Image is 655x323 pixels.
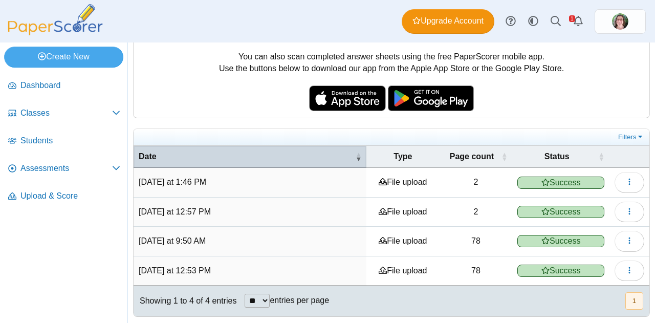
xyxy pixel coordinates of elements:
[20,80,120,91] span: Dashboard
[309,85,386,111] img: apple-store-badge.svg
[517,151,596,162] span: Status
[501,152,507,162] span: Page count : Activate to sort
[139,151,353,162] span: Date
[402,9,494,34] a: Upgrade Account
[139,178,206,186] time: Oct 10, 2025 at 1:46 PM
[4,4,106,35] img: PaperScorer
[4,129,124,154] a: Students
[517,177,604,189] span: Success
[4,74,124,98] a: Dashboard
[388,85,474,111] img: google-play-badge.png
[439,168,512,197] td: 2
[595,9,646,34] a: ps.jIrQeq6sXhOn61F0
[355,152,361,162] span: Date : Activate to remove sorting
[444,151,499,162] span: Page count
[4,184,124,209] a: Upload & Score
[612,13,628,30] span: Brooke Kelly
[567,10,589,33] a: Alerts
[439,256,512,286] td: 78
[624,292,643,309] nav: pagination
[20,190,120,202] span: Upload & Score
[612,13,628,30] img: ps.jIrQeq6sXhOn61F0
[517,206,604,218] span: Success
[625,292,643,309] button: 1
[4,47,123,67] a: Create New
[366,168,439,197] td: File upload
[20,135,120,146] span: Students
[439,227,512,256] td: 78
[616,132,647,142] a: Filters
[366,256,439,286] td: File upload
[439,198,512,227] td: 2
[139,266,211,275] time: Oct 8, 2025 at 12:53 PM
[412,15,484,27] span: Upgrade Account
[366,198,439,227] td: File upload
[4,157,124,181] a: Assessments
[4,28,106,37] a: PaperScorer
[20,163,112,174] span: Assessments
[366,227,439,256] td: File upload
[139,207,211,216] time: Oct 10, 2025 at 12:57 PM
[598,152,604,162] span: Status : Activate to sort
[372,151,434,162] span: Type
[517,235,604,247] span: Success
[4,101,124,126] a: Classes
[139,236,206,245] time: Oct 10, 2025 at 9:50 AM
[134,286,236,316] div: Showing 1 to 4 of 4 entries
[270,296,329,305] label: entries per page
[20,107,112,119] span: Classes
[517,265,604,277] span: Success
